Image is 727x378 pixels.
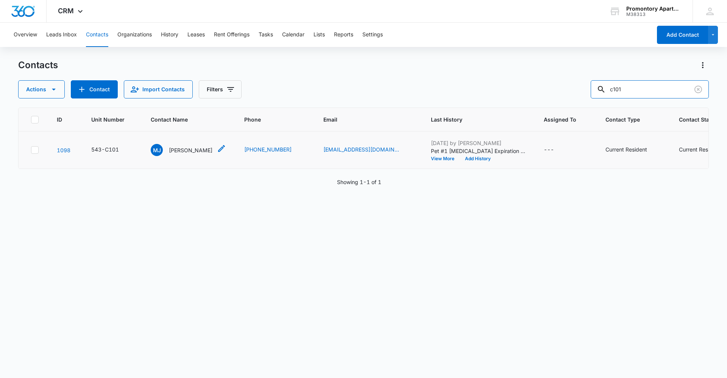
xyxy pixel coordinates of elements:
div: Phone - (970) 405-7742 - Select to Edit Field [244,145,305,155]
button: View More [431,156,460,161]
span: MJ [151,144,163,156]
span: Contact Type [605,116,650,123]
button: Import Contacts [124,80,193,98]
span: Contact Status [679,116,723,123]
button: Leases [187,23,205,47]
button: Add Contact [71,80,118,98]
div: Assigned To - - Select to Edit Field [544,145,568,155]
div: Contact Name - Martha Jaime Salgado - Select to Edit Field [151,144,226,156]
span: Last History [431,116,515,123]
p: [PERSON_NAME] [169,146,212,154]
a: [PHONE_NUMBER] [244,145,292,153]
a: Navigate to contact details page for Martha Jaime Salgado [57,147,70,153]
button: History [161,23,178,47]
button: Calendar [282,23,304,47]
button: Add History [460,156,496,161]
h1: Contacts [18,59,58,71]
button: Filters [199,80,242,98]
button: Leads Inbox [46,23,77,47]
span: Unit Number [91,116,133,123]
span: CRM [58,7,74,15]
button: Overview [14,23,37,47]
div: account id [626,12,682,17]
button: Organizations [117,23,152,47]
button: Add Contact [657,26,708,44]
input: Search Contacts [591,80,709,98]
button: Rent Offerings [214,23,250,47]
span: Phone [244,116,294,123]
div: 543-C101 [91,145,119,153]
button: Clear [692,83,704,95]
p: [DATE] by [PERSON_NAME] [431,139,526,147]
div: Email - salgadomartha87@gmail.com - Select to Edit Field [323,145,413,155]
span: ID [57,116,62,123]
span: Email [323,116,402,123]
a: [EMAIL_ADDRESS][DOMAIN_NAME] [323,145,399,153]
div: Current Resident [679,145,721,153]
button: Tasks [259,23,273,47]
p: Showing 1-1 of 1 [337,178,381,186]
button: Actions [18,80,65,98]
button: Settings [362,23,383,47]
p: Pet #1 [MEDICAL_DATA] Expiration Date changed to [DATE]. [431,147,526,155]
div: Current Resident [605,145,647,153]
button: Lists [314,23,325,47]
span: Contact Name [151,116,215,123]
div: Contact Type - Current Resident - Select to Edit Field [605,145,661,155]
span: Assigned To [544,116,576,123]
button: Actions [697,59,709,71]
div: Unit Number - 543-C101 - Select to Edit Field [91,145,133,155]
button: Reports [334,23,353,47]
div: account name [626,6,682,12]
div: --- [544,145,554,155]
button: Contacts [86,23,108,47]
